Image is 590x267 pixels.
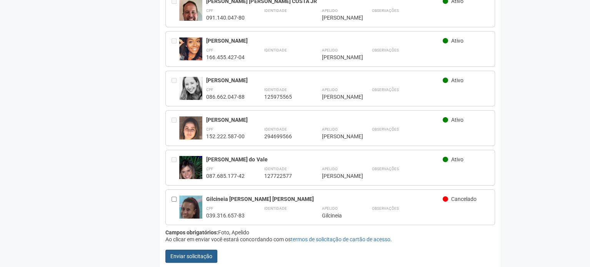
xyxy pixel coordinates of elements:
strong: CPF [206,127,213,131]
div: [PERSON_NAME] [206,37,443,44]
div: Gilcineia [322,212,352,219]
div: Entre em contato com a Aministração para solicitar o cancelamento ou 2a via [172,37,179,61]
div: [PERSON_NAME] [322,133,352,140]
strong: CPF [206,48,213,52]
div: 125975565 [264,93,302,100]
div: 127722577 [264,172,302,179]
div: Ao clicar em enviar você estará concordando com os . [165,236,495,243]
strong: Apelido [322,127,337,131]
span: Cancelado [451,196,477,202]
div: Foto, Apelido [165,229,495,236]
div: Entre em contato com a Aministração para solicitar o cancelamento ou 2a via [172,116,179,140]
strong: Observações [372,8,398,13]
div: [PERSON_NAME] [206,116,443,123]
div: 087.685.177-42 [206,172,245,179]
div: [PERSON_NAME] [322,93,352,100]
strong: Apelido [322,206,337,211]
strong: Observações [372,48,398,52]
div: Entre em contato com a Aministração para solicitar o cancelamento ou 2a via [172,156,179,179]
div: [PERSON_NAME] [322,14,352,21]
div: Gilcineia [PERSON_NAME] [PERSON_NAME] [206,196,443,202]
div: [PERSON_NAME] [322,172,352,179]
div: 166.455.427-04 [206,54,245,61]
div: 091.140.047-80 [206,14,245,21]
strong: Observações [372,127,398,131]
span: Ativo [451,117,463,123]
strong: Identidade [264,127,287,131]
strong: Identidade [264,48,287,52]
div: [PERSON_NAME] [206,77,443,84]
span: Ativo [451,156,463,163]
div: 086.662.047-88 [206,93,245,100]
span: Ativo [451,77,463,83]
strong: Identidade [264,8,287,13]
div: [PERSON_NAME] do Vale [206,156,443,163]
img: user.jpg [179,37,202,67]
img: user.jpg [179,77,202,100]
strong: Apelido [322,88,337,92]
strong: Identidade [264,88,287,92]
strong: Campos obrigatórios: [165,229,218,235]
strong: CPF [206,8,213,13]
strong: Apelido [322,167,337,171]
div: 039.316.657-83 [206,212,245,219]
strong: Observações [372,88,398,92]
strong: Identidade [264,167,287,171]
strong: CPF [206,88,213,92]
strong: Apelido [322,8,337,13]
img: user.jpg [179,156,202,189]
strong: Identidade [264,206,287,211]
strong: CPF [206,167,213,171]
div: [PERSON_NAME] [322,54,352,61]
div: 294699566 [264,133,302,140]
div: Entre em contato com a Aministração para solicitar o cancelamento ou 2a via [172,77,179,100]
button: Enviar solicitação [165,250,217,263]
div: 152.222.587-00 [206,133,245,140]
strong: Observações [372,167,398,171]
a: termos de solicitação de cartão de acesso [290,236,390,242]
span: Ativo [451,38,463,44]
img: user.jpg [179,196,202,224]
strong: Apelido [322,48,337,52]
strong: CPF [206,206,213,211]
img: user.jpg [179,116,202,145]
strong: Observações [372,206,398,211]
